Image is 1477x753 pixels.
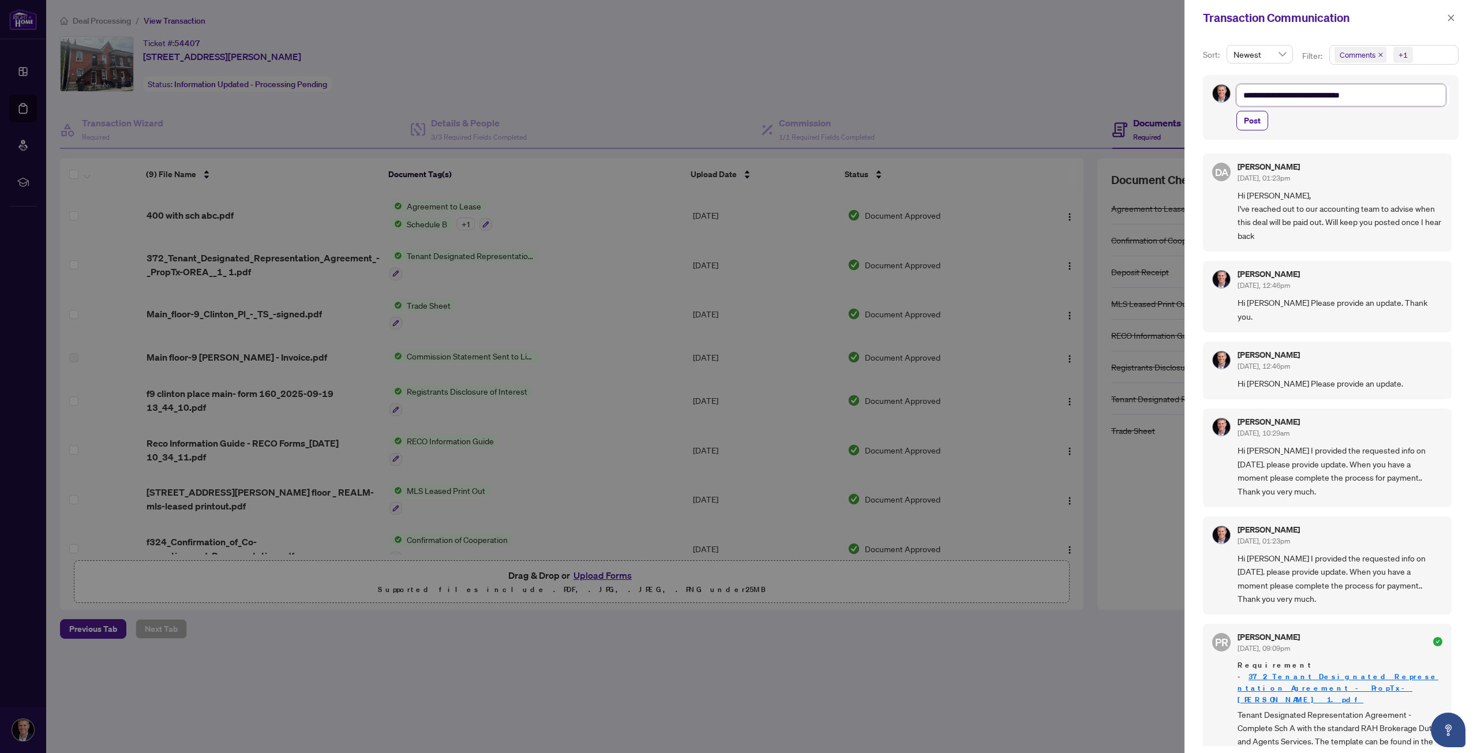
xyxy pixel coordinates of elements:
div: Transaction Communication [1203,9,1444,27]
h5: [PERSON_NAME] [1238,163,1300,171]
img: Profile Icon [1213,85,1230,102]
img: Profile Icon [1213,271,1230,288]
img: Profile Icon [1213,526,1230,544]
h5: [PERSON_NAME] [1238,526,1300,534]
span: [DATE], 01:23pm [1238,537,1290,545]
span: DA [1214,164,1228,179]
h5: [PERSON_NAME] [1238,351,1300,359]
img: Profile Icon [1213,351,1230,369]
span: Comments [1340,49,1375,61]
h5: [PERSON_NAME] [1238,633,1300,641]
span: close [1447,14,1455,22]
span: Newest [1234,46,1286,63]
h5: [PERSON_NAME] [1238,418,1300,426]
span: [DATE], 10:29am [1238,429,1289,437]
span: [DATE], 12:46pm [1238,281,1290,290]
a: 372_Tenant_Designated_Representation_Agreement_-_PropTx-[PERSON_NAME] 1.pdf [1238,672,1438,705]
img: Profile Icon [1213,418,1230,436]
div: +1 [1399,49,1408,61]
span: Hi [PERSON_NAME], I've reached out to our accounting team to advise when this deal will be paid o... [1238,189,1442,243]
span: Comments [1334,47,1386,63]
span: Hi [PERSON_NAME] I provided the requested info on [DATE]. please provide update. When you have a ... [1238,552,1442,606]
span: Hi [PERSON_NAME] Please provide an update. Thank you. [1238,296,1442,323]
span: check-circle [1433,637,1442,646]
span: Hi [PERSON_NAME] Please provide an update. [1238,377,1442,390]
span: [DATE], 01:23pm [1238,174,1290,182]
button: Post [1236,111,1268,130]
h5: [PERSON_NAME] [1238,270,1300,278]
span: Post [1244,111,1261,130]
span: [DATE], 12:46pm [1238,362,1290,370]
button: Open asap [1431,713,1465,747]
span: close [1378,52,1384,58]
p: Filter: [1302,50,1324,62]
p: Sort: [1203,48,1222,61]
span: Requirement - [1238,660,1442,706]
span: [DATE], 09:09pm [1238,644,1290,653]
span: PR [1215,634,1228,650]
span: Hi [PERSON_NAME] I provided the requested info on [DATE]. please provide update. When you have a ... [1238,444,1442,498]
